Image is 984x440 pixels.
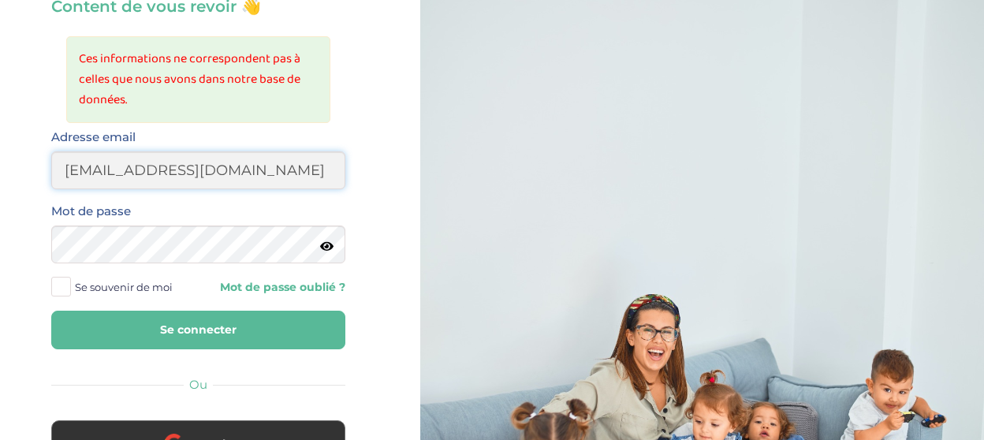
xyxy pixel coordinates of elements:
[51,151,345,189] input: Email
[189,377,207,392] span: Ou
[75,277,173,297] span: Se souvenir de moi
[79,49,318,110] li: Ces informations ne correspondent pas à celles que nous avons dans notre base de données.
[210,280,345,295] a: Mot de passe oublié ?
[51,201,131,222] label: Mot de passe
[51,311,345,349] button: Se connecter
[51,127,136,147] label: Adresse email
